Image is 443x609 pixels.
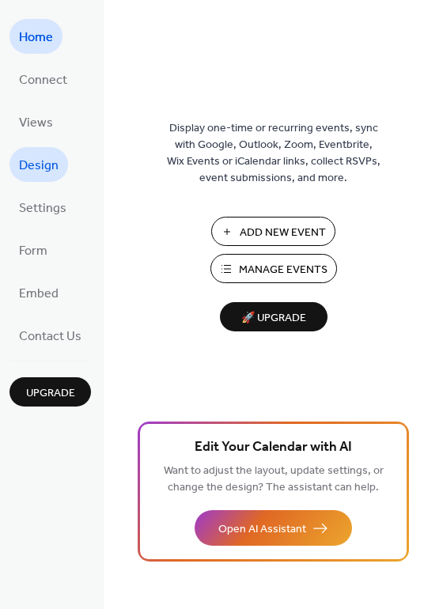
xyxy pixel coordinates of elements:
[19,282,59,307] span: Embed
[9,275,68,310] a: Embed
[9,147,68,182] a: Design
[9,233,57,267] a: Form
[19,68,67,93] span: Connect
[195,437,352,459] span: Edit Your Calendar with AI
[240,225,326,241] span: Add New Event
[9,104,62,139] a: Views
[220,302,328,331] button: 🚀 Upgrade
[19,25,53,51] span: Home
[229,308,318,329] span: 🚀 Upgrade
[26,385,75,402] span: Upgrade
[19,324,81,350] span: Contact Us
[19,239,47,264] span: Form
[19,111,53,136] span: Views
[9,318,91,353] a: Contact Us
[195,510,352,546] button: Open AI Assistant
[9,377,91,407] button: Upgrade
[9,190,76,225] a: Settings
[9,19,62,54] a: Home
[19,196,66,221] span: Settings
[9,62,77,96] a: Connect
[218,521,306,538] span: Open AI Assistant
[167,120,381,187] span: Display one-time or recurring events, sync with Google, Outlook, Zoom, Eventbrite, Wix Events or ...
[210,254,337,283] button: Manage Events
[211,217,335,246] button: Add New Event
[164,460,384,498] span: Want to adjust the layout, update settings, or change the design? The assistant can help.
[239,262,328,278] span: Manage Events
[19,153,59,179] span: Design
